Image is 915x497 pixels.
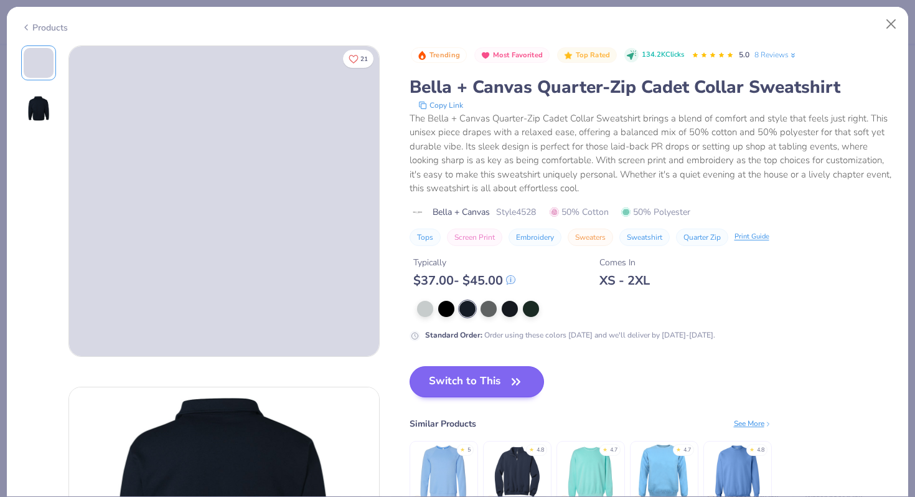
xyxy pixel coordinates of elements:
div: ★ [460,446,465,451]
div: The Bella + Canvas Quarter-Zip Cadet Collar Sweatshirt brings a blend of comfort and style that f... [410,111,894,196]
div: 4.8 [757,446,764,455]
span: Top Rated [576,52,611,59]
div: Typically [413,256,515,269]
div: ★ [749,446,754,451]
div: $ 37.00 - $ 45.00 [413,273,515,288]
div: 4.7 [683,446,691,455]
div: 5 [467,446,471,455]
img: brand logo [410,207,426,217]
img: Most Favorited sort [481,50,490,60]
button: Close [880,12,903,36]
div: ★ [529,446,534,451]
span: 50% Cotton [550,206,609,219]
span: Bella + Canvas [433,206,490,219]
span: Style 4528 [496,206,536,219]
span: 5.0 [739,50,749,60]
div: 4.7 [610,446,617,455]
button: Sweatshirt [619,229,670,246]
div: Print Guide [734,232,769,242]
div: Similar Products [410,417,476,430]
button: Badge Button [474,47,550,64]
div: 5.0 Stars [692,45,734,65]
button: Like [343,50,373,68]
button: Badge Button [557,47,617,64]
span: 134.2K Clicks [642,50,684,60]
span: 21 [360,56,368,62]
button: Switch to This [410,366,545,397]
div: ★ [603,446,608,451]
span: 50% Polyester [621,206,690,219]
a: 8 Reviews [754,49,797,60]
div: Comes In [599,256,650,269]
button: copy to clipboard [415,99,467,111]
div: XS - 2XL [599,273,650,288]
div: Products [21,21,68,34]
div: Order using these colors [DATE] and we'll deliver by [DATE]-[DATE]. [425,329,715,341]
img: Back [24,95,54,125]
span: Trending [429,52,460,59]
div: See More [734,418,772,429]
span: Most Favorited [493,52,543,59]
strong: Standard Order : [425,330,482,340]
button: Tops [410,229,441,246]
button: Screen Print [447,229,502,246]
img: Trending sort [417,50,427,60]
div: ★ [676,446,681,451]
img: Top Rated sort [563,50,573,60]
button: Sweaters [568,229,613,246]
button: Embroidery [509,229,561,246]
button: Quarter Zip [676,229,728,246]
div: 4.8 [537,446,544,455]
button: Badge Button [411,47,467,64]
div: Bella + Canvas Quarter-Zip Cadet Collar Sweatshirt [410,75,894,99]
